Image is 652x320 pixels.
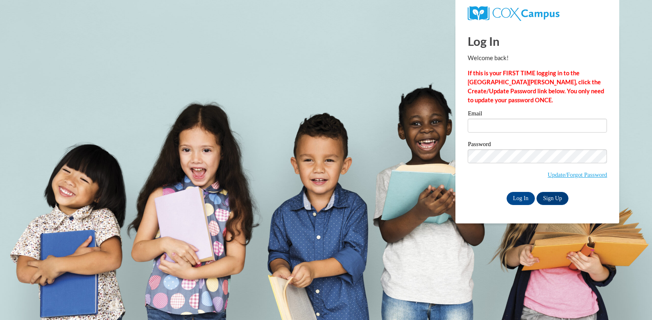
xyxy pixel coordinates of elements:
p: Welcome back! [468,54,607,63]
a: Update/Forgot Password [548,171,607,178]
a: COX Campus [468,9,559,16]
a: Sign Up [537,192,568,205]
img: COX Campus [468,6,559,21]
h1: Log In [468,33,607,50]
strong: If this is your FIRST TIME logging in to the [GEOGRAPHIC_DATA][PERSON_NAME], click the Create/Upd... [468,70,604,104]
label: Password [468,141,607,149]
input: Log In [507,192,535,205]
label: Email [468,110,607,119]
